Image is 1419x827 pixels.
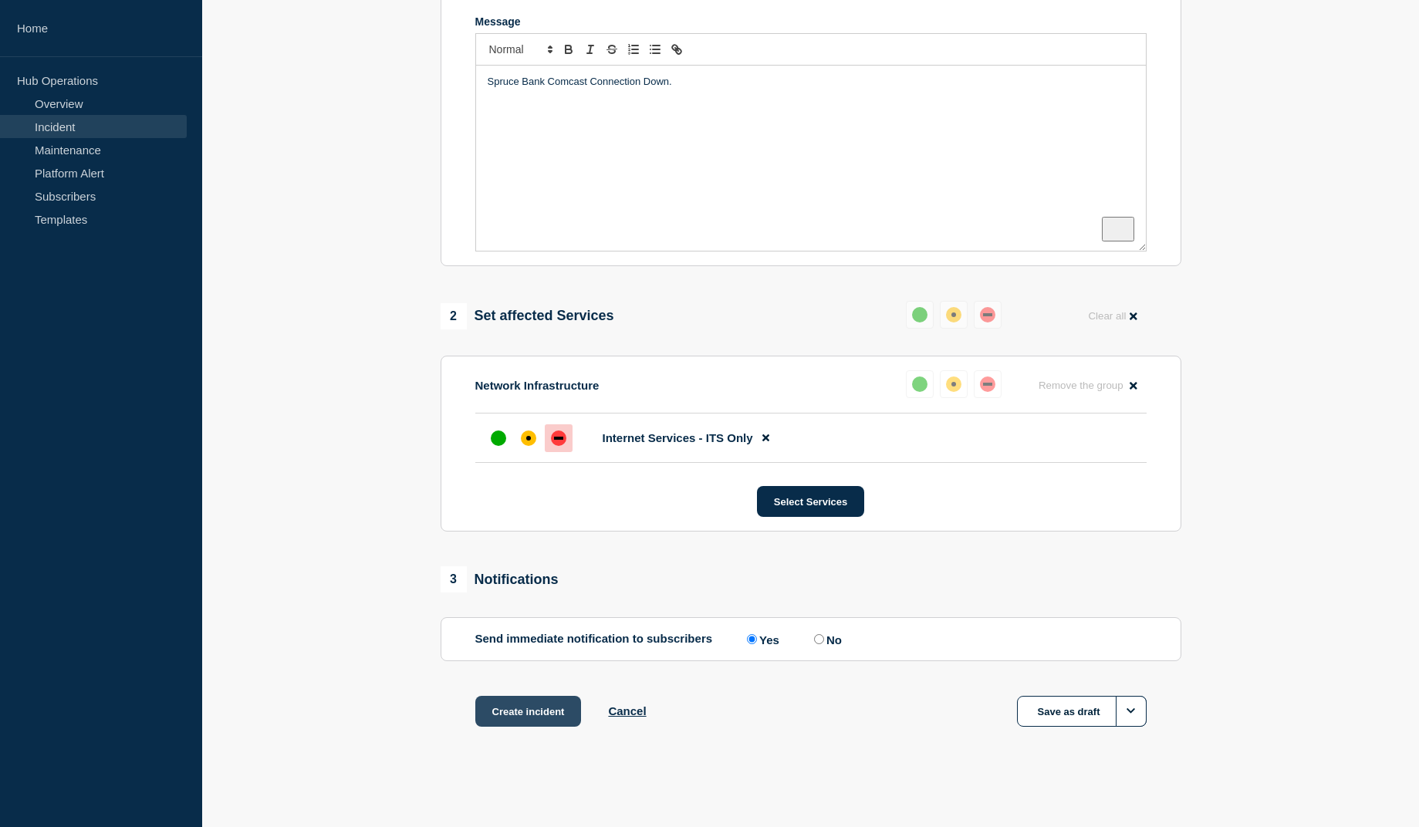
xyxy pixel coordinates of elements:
[974,370,1002,398] button: down
[488,75,1134,89] p: Spruce Bank Comcast Connection Down.
[906,301,934,329] button: up
[747,634,757,644] input: Yes
[551,430,566,446] div: down
[906,370,934,398] button: up
[482,40,558,59] span: Font size
[441,566,467,592] span: 3
[608,704,646,717] button: Cancel
[579,40,601,59] button: Toggle italic text
[603,431,753,444] span: Internet Services - ITS Only
[521,430,536,446] div: affected
[980,307,995,322] div: down
[476,66,1146,251] div: To enrich screen reader interactions, please activate Accessibility in Grammarly extension settings
[974,301,1002,329] button: down
[475,379,600,392] p: Network Infrastructure
[810,632,842,646] label: No
[980,376,995,392] div: down
[475,632,713,646] p: Send immediate notification to subscribers
[644,40,666,59] button: Toggle bulleted list
[743,632,779,646] label: Yes
[940,301,968,329] button: affected
[601,40,623,59] button: Toggle strikethrough text
[475,696,582,727] button: Create incident
[757,486,864,517] button: Select Services
[558,40,579,59] button: Toggle bold text
[1039,380,1123,391] span: Remove the group
[940,370,968,398] button: affected
[946,376,961,392] div: affected
[666,40,688,59] button: Toggle link
[623,40,644,59] button: Toggle ordered list
[441,303,467,329] span: 2
[1116,696,1147,727] button: Options
[441,303,614,329] div: Set affected Services
[946,307,961,322] div: affected
[912,376,927,392] div: up
[491,430,506,446] div: up
[1017,696,1147,727] button: Save as draft
[475,632,1147,646] div: Send immediate notification to subscribers
[814,634,824,644] input: No
[1029,370,1147,400] button: Remove the group
[912,307,927,322] div: up
[475,15,1147,28] div: Message
[1079,301,1146,331] button: Clear all
[441,566,559,592] div: Notifications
